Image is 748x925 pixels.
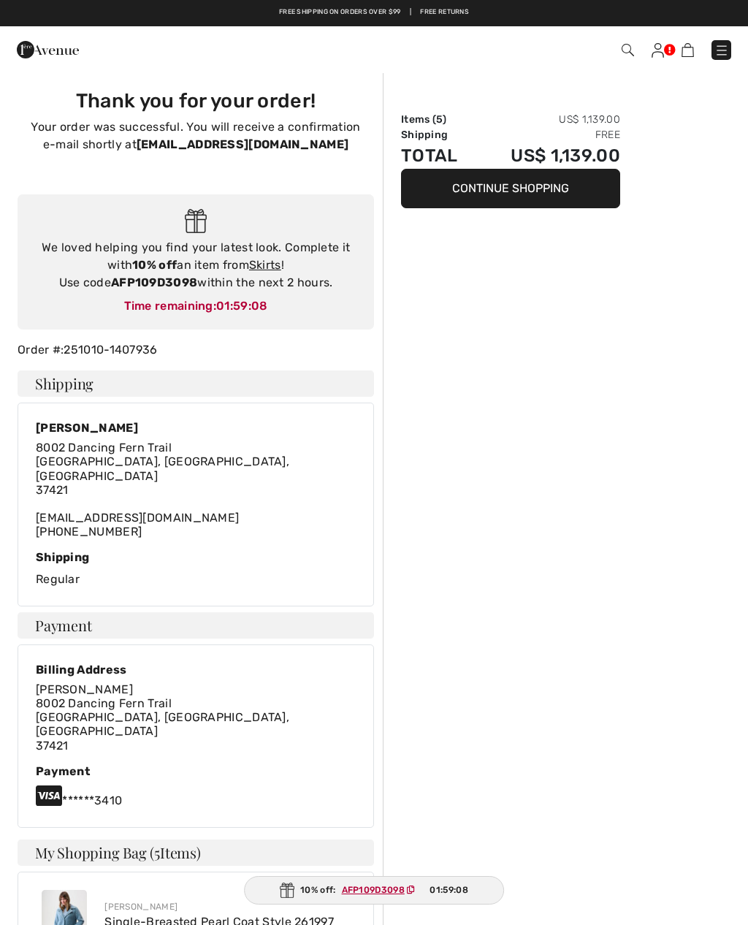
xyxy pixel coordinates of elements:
[9,341,383,359] div: Order #:
[476,142,620,169] td: US$ 1,139.00
[420,7,469,18] a: Free Returns
[249,258,281,272] a: Skirts
[244,876,504,905] div: 10% off:
[410,7,411,18] span: |
[18,370,374,397] h4: Shipping
[137,137,348,151] strong: [EMAIL_ADDRESS][DOMAIN_NAME]
[401,142,476,169] td: Total
[280,883,294,898] img: Gift.svg
[401,112,476,127] td: Items ( )
[216,299,267,313] span: 01:59:08
[132,258,177,272] strong: 10% off
[111,275,197,289] strong: AFP109D3098
[36,663,356,677] div: Billing Address
[32,239,359,292] div: We loved helping you find your latest look. Complete it with an item from ! Use code within the n...
[279,7,401,18] a: Free shipping on orders over $99
[36,441,356,538] div: [EMAIL_ADDRESS][DOMAIN_NAME]
[401,127,476,142] td: Shipping
[154,842,160,862] span: 5
[36,550,356,587] div: Regular
[342,885,405,895] ins: AFP109D3098
[652,43,664,58] img: My Info
[622,44,634,56] img: Search
[26,118,365,153] p: Your order was successful. You will receive a confirmation e-mail shortly at
[36,525,142,538] a: [PHONE_NUMBER]
[104,900,367,913] div: [PERSON_NAME]
[476,112,620,127] td: US$ 1,139.00
[26,89,365,113] h3: Thank you for your order!
[436,113,443,126] span: 5
[18,840,374,866] h4: My Shopping Bag ( Items)
[476,127,620,142] td: Free
[32,297,359,315] div: Time remaining:
[18,612,374,639] h4: Payment
[36,421,356,435] div: [PERSON_NAME]
[36,682,133,696] span: [PERSON_NAME]
[64,343,157,357] a: 251010-1407936
[36,696,289,753] span: 8002 Dancing Fern Trail [GEOGRAPHIC_DATA], [GEOGRAPHIC_DATA], [GEOGRAPHIC_DATA] 37421
[17,42,79,56] a: 1ère Avenue
[36,441,289,497] span: 8002 Dancing Fern Trail [GEOGRAPHIC_DATA], [GEOGRAPHIC_DATA], [GEOGRAPHIC_DATA] 37421
[36,764,356,778] div: Payment
[401,169,620,208] button: Continue Shopping
[430,883,467,897] span: 01:59:08
[682,43,694,57] img: Shopping Bag
[36,550,356,564] div: Shipping
[17,35,79,64] img: 1ère Avenue
[714,43,729,58] img: Menu
[185,209,207,233] img: Gift.svg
